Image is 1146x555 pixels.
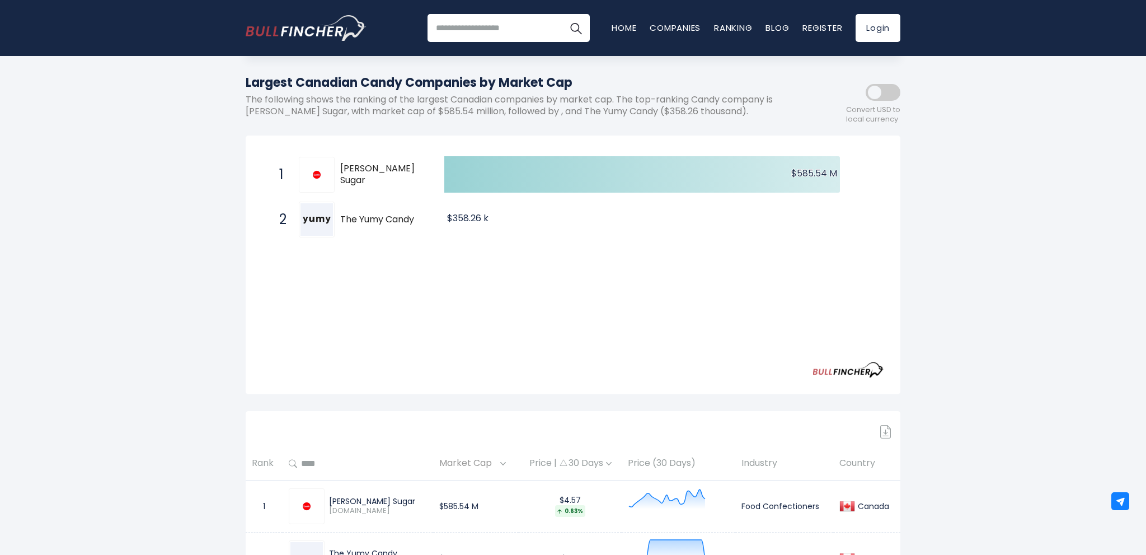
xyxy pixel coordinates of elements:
td: Food Confectioners [735,480,833,532]
a: Register [802,22,842,34]
div: Price | 30 Days [525,458,615,469]
div: [PERSON_NAME] Sugar [329,496,427,506]
span: Market Cap [439,455,497,472]
span: [PERSON_NAME] Sugar [340,163,425,186]
a: Login [856,14,900,42]
text: $585.54 M [791,167,837,180]
span: The Yumy Candy [340,214,425,226]
img: Rogers Sugar [312,170,321,179]
button: Search [562,14,590,42]
a: Blog [765,22,789,34]
img: The Yumy Candy [300,203,333,236]
th: Rank [246,447,283,481]
a: Ranking [714,22,752,34]
th: Price (30 Days) [622,447,735,481]
div: $4.57 [525,495,615,517]
p: The following shows the ranking of the largest Canadian companies by market cap. The top-ranking ... [246,94,800,118]
td: $585.54 M [433,480,519,532]
span: [DOMAIN_NAME] [329,506,427,516]
a: Go to homepage [246,15,366,41]
th: Country [833,447,901,481]
span: 1 [274,165,285,184]
span: 2 [274,210,285,229]
div: Canada [855,501,889,511]
img: RSI.TO.png [302,502,311,511]
text: $358.26 k [447,212,489,225]
th: Industry [735,447,833,481]
img: Bullfincher logo [246,15,367,41]
a: Home [612,22,636,34]
a: Companies [650,22,701,34]
td: 1 [246,480,283,532]
h1: Largest Canadian Candy Companies by Market Cap [246,73,800,92]
span: Convert USD to local currency [846,105,900,124]
div: 0.63% [555,505,585,517]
